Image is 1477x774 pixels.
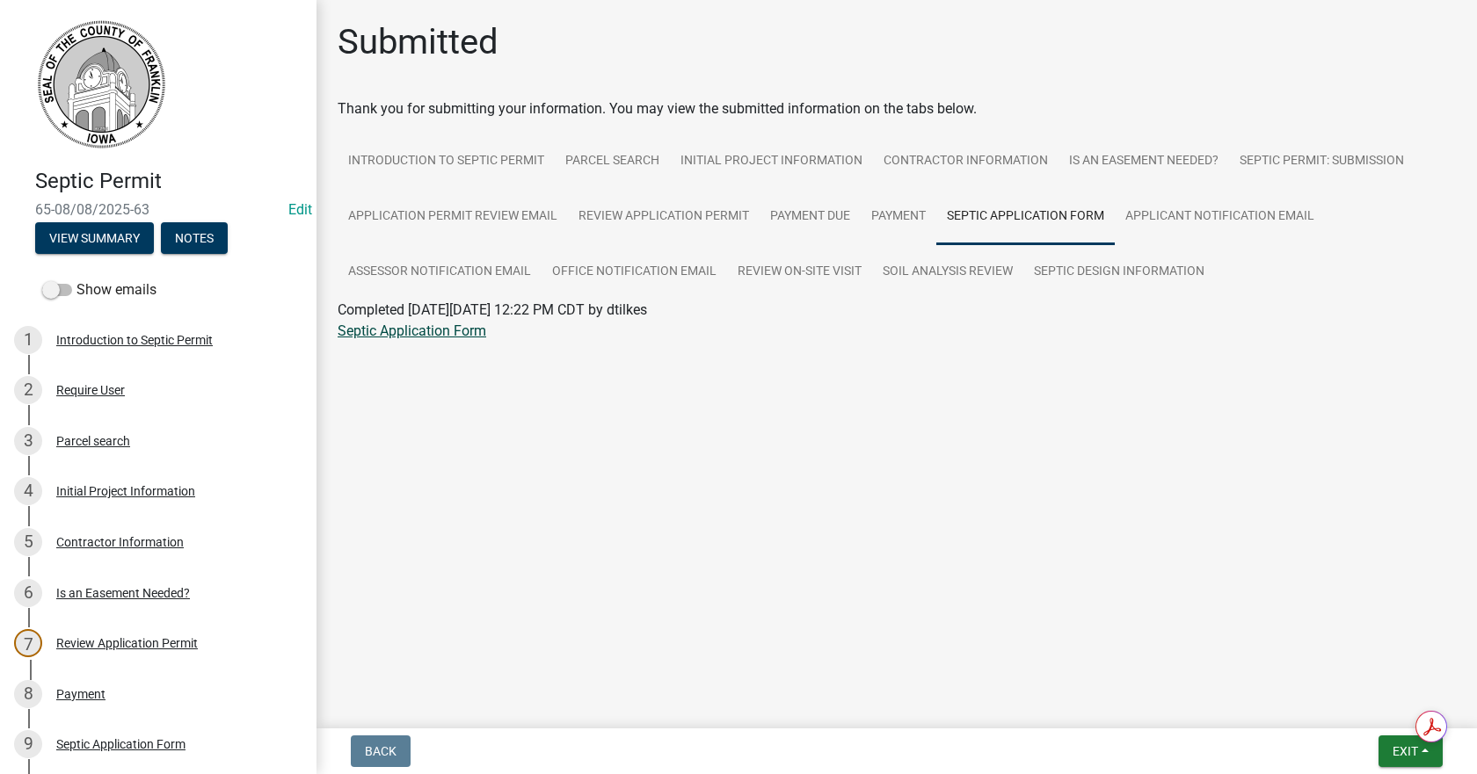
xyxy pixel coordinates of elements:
a: Review Application Permit [568,189,760,245]
div: 4 [14,477,42,505]
wm-modal-confirm: Notes [161,232,228,246]
div: 7 [14,629,42,657]
a: Septic Permit: Submission [1229,134,1415,190]
button: Notes [161,222,228,254]
h4: Septic Permit [35,169,302,194]
div: 3 [14,427,42,455]
wm-modal-confirm: Summary [35,232,154,246]
a: Septic Application Form [936,189,1115,245]
span: Completed [DATE][DATE] 12:22 PM CDT by dtilkes [338,301,647,318]
a: Soil Analysis Review [872,244,1023,300]
div: Thank you for submitting your information. You may view the submitted information on the tabs below. [338,98,1456,119]
div: Is an Easement Needed? [56,587,190,599]
div: Parcel search [56,435,130,447]
a: Application Permit Review Email [338,189,568,245]
div: 8 [14,680,42,708]
div: 6 [14,579,42,607]
button: Exit [1379,735,1443,767]
div: Initial Project Information [56,485,195,497]
a: Applicant Notification Email [1115,189,1325,245]
a: Payment Due [760,189,861,245]
div: 2 [14,376,42,404]
a: Septic Application Form [338,322,486,339]
a: Office Notification Email [542,244,727,300]
a: Is an Easement Needed? [1059,134,1229,190]
a: Initial Project Information [670,134,873,190]
div: Contractor Information [56,536,184,548]
div: Introduction to Septic Permit [56,334,213,346]
button: Back [351,735,411,767]
a: Payment [861,189,936,245]
h1: Submitted [338,21,498,63]
div: Require User [56,384,125,396]
div: 5 [14,528,42,556]
a: Assessor Notification Email [338,244,542,300]
button: View Summary [35,222,154,254]
div: Payment [56,688,105,700]
a: Review On-site Visit [727,244,872,300]
wm-modal-confirm: Edit Application Number [288,201,312,218]
span: Back [365,744,397,758]
a: Introduction to Septic Permit [338,134,555,190]
div: 9 [14,730,42,758]
div: 1 [14,326,42,354]
div: Septic Application Form [56,738,186,750]
label: Show emails [42,279,156,300]
div: Review Application Permit [56,637,198,649]
span: Exit [1393,744,1418,758]
span: 65-08/08/2025-63 [35,201,281,218]
a: Edit [288,201,312,218]
img: Franklin County, Iowa [35,18,167,150]
a: Septic Design Information [1023,244,1215,300]
a: Parcel search [555,134,670,190]
a: Contractor Information [873,134,1059,190]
